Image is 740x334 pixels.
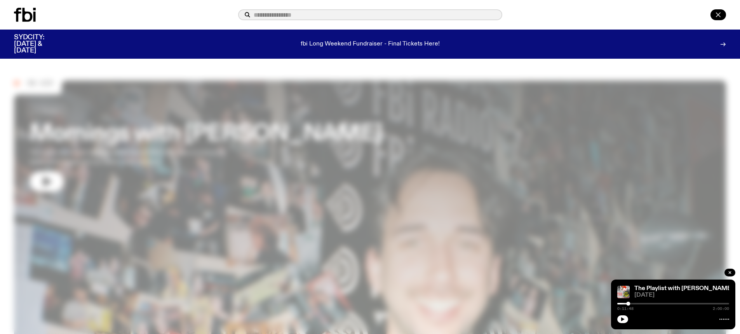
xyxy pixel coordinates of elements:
h3: SYDCITY: [DATE] & [DATE] [14,34,64,54]
span: [DATE] [634,292,729,298]
p: fbi Long Weekend Fundraiser - Final Tickets Here! [301,41,440,48]
span: 0:11:48 [617,307,634,311]
span: 2:00:00 [713,307,729,311]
